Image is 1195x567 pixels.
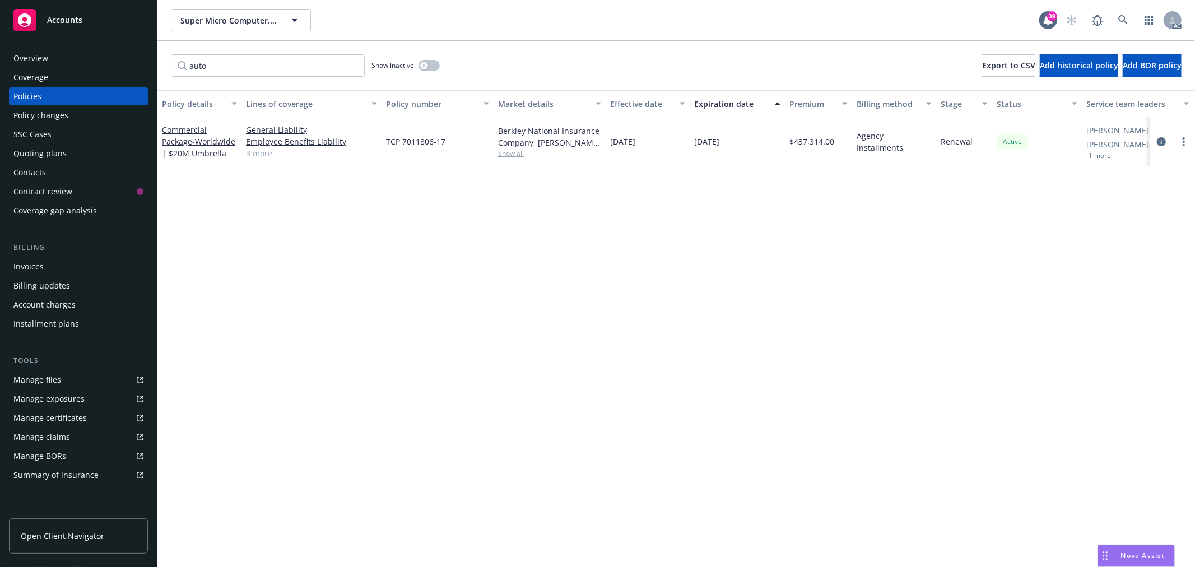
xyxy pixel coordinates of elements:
[1040,60,1118,71] span: Add historical policy
[13,371,61,389] div: Manage files
[9,355,148,366] div: Tools
[1086,9,1109,31] a: Report a Bug
[9,296,148,314] a: Account charges
[171,9,311,31] button: Super Micro Computer, Inc.
[371,61,414,70] span: Show inactive
[9,447,148,465] a: Manage BORs
[13,390,85,408] div: Manage exposures
[857,98,919,110] div: Billing method
[241,90,382,117] button: Lines of coverage
[9,202,148,220] a: Coverage gap analysis
[382,90,494,117] button: Policy number
[13,87,41,105] div: Policies
[9,390,148,408] a: Manage exposures
[9,49,148,67] a: Overview
[162,98,225,110] div: Policy details
[1123,60,1182,71] span: Add BOR policy
[606,90,690,117] button: Effective date
[982,60,1035,71] span: Export to CSV
[13,49,48,67] div: Overview
[9,87,148,105] a: Policies
[13,258,44,276] div: Invoices
[1123,54,1182,77] button: Add BOR policy
[386,136,445,147] span: TCP 7011806-17
[1001,137,1024,147] span: Active
[9,126,148,143] a: SSC Cases
[9,506,148,518] div: Analytics hub
[789,98,835,110] div: Premium
[498,125,601,148] div: Berkley National Insurance Company, [PERSON_NAME] Corporation
[9,164,148,182] a: Contacts
[9,258,148,276] a: Invoices
[162,136,235,159] span: - Worldwide | $20M Umbrella
[785,90,852,117] button: Premium
[982,54,1035,77] button: Export to CSV
[9,466,148,484] a: Summary of insurance
[9,277,148,295] a: Billing updates
[610,98,673,110] div: Effective date
[1138,9,1160,31] a: Switch app
[857,130,932,154] span: Agency - Installments
[13,296,76,314] div: Account charges
[246,136,377,147] a: Employee Benefits Liability
[1040,54,1118,77] button: Add historical policy
[13,106,68,124] div: Policy changes
[610,136,635,147] span: [DATE]
[997,98,1065,110] div: Status
[498,148,601,158] span: Show all
[162,124,235,159] a: Commercial Package
[13,277,70,295] div: Billing updates
[13,447,66,465] div: Manage BORs
[498,98,589,110] div: Market details
[1155,135,1168,148] a: circleInformation
[1086,124,1149,136] a: [PERSON_NAME]
[9,183,148,201] a: Contract review
[1089,152,1111,159] button: 1 more
[386,98,477,110] div: Policy number
[1121,551,1165,560] span: Nova Assist
[9,68,148,86] a: Coverage
[9,315,148,333] a: Installment plans
[9,409,148,427] a: Manage certificates
[13,428,70,446] div: Manage claims
[1098,545,1175,567] button: Nova Assist
[9,371,148,389] a: Manage files
[13,145,67,162] div: Quoting plans
[1047,11,1057,21] div: 39
[13,183,72,201] div: Contract review
[13,466,99,484] div: Summary of insurance
[694,98,768,110] div: Expiration date
[13,315,79,333] div: Installment plans
[1086,138,1149,150] a: [PERSON_NAME]
[13,68,48,86] div: Coverage
[789,136,834,147] span: $437,314.00
[180,15,277,26] span: Super Micro Computer, Inc.
[9,145,148,162] a: Quoting plans
[47,16,82,25] span: Accounts
[1061,9,1083,31] a: Start snowing
[9,106,148,124] a: Policy changes
[1098,545,1112,566] div: Drag to move
[9,4,148,36] a: Accounts
[9,428,148,446] a: Manage claims
[1082,90,1194,117] button: Service team leaders
[157,90,241,117] button: Policy details
[246,124,377,136] a: General Liability
[13,202,97,220] div: Coverage gap analysis
[1112,9,1134,31] a: Search
[13,409,87,427] div: Manage certificates
[171,54,365,77] input: Filter by keyword...
[246,98,365,110] div: Lines of coverage
[246,147,377,159] a: 3 more
[941,98,975,110] div: Stage
[694,136,719,147] span: [DATE]
[936,90,992,117] button: Stage
[992,90,1082,117] button: Status
[13,126,52,143] div: SSC Cases
[13,164,46,182] div: Contacts
[852,90,936,117] button: Billing method
[21,530,104,542] span: Open Client Navigator
[1177,135,1191,148] a: more
[494,90,606,117] button: Market details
